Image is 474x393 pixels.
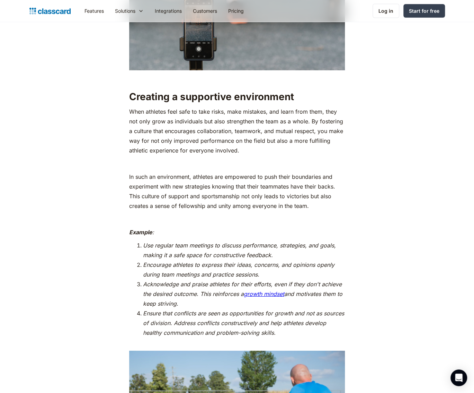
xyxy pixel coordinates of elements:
[129,90,345,103] h2: Creating a supportive environment
[129,229,152,236] em: Example
[29,6,71,16] a: home
[450,369,467,386] div: Open Intercom Messenger
[129,214,345,224] p: ‍
[223,3,249,19] a: Pricing
[143,261,334,278] em: Encourage athletes to express their ideas, concerns, and opinions openly during team meetings and...
[129,172,345,211] p: In such an environment, athletes are empowered to push their boundaries and experiment with new s...
[409,7,439,15] div: Start for free
[129,159,345,168] p: ‍
[373,4,399,18] a: Log in
[378,7,393,15] div: Log in
[109,3,149,19] div: Solutions
[129,107,345,155] p: When athletes feel safe to take risks, make mistakes, and learn from them, they not only grow as ...
[115,7,135,15] div: Solutions
[152,229,154,236] em: :
[403,4,445,18] a: Start for free
[129,74,345,84] p: ‍
[187,3,223,19] a: Customers
[79,3,109,19] a: Features
[149,3,187,19] a: Integrations
[143,242,336,259] em: Use regular team meetings to discuss performance, strategies, and goals, making it a safe space f...
[143,310,344,336] em: Ensure that conflicts are seen as opportunities for growth and not as sources of division. Addres...
[143,281,342,297] em: Acknowledge and praise athletes for their efforts, even if they don't achieve the desired outcome...
[143,290,342,307] em: and motivates them to keep striving.
[244,290,284,297] a: growth mindset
